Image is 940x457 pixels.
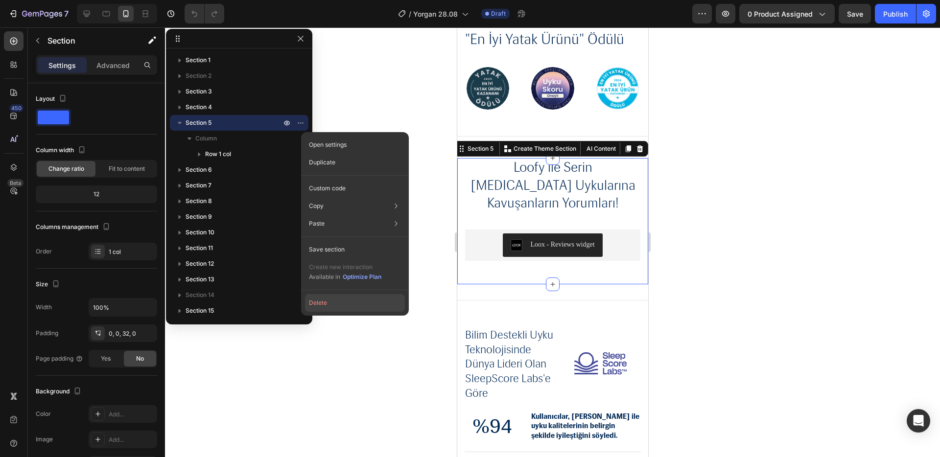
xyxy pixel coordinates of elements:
[109,410,155,419] div: Add...
[309,202,324,210] p: Copy
[409,9,411,19] span: /
[36,329,58,338] div: Padding
[109,329,155,338] div: 0, 0, 32, 0
[38,187,155,201] div: 12
[186,274,214,284] span: Section 13
[309,184,346,193] p: Custom code
[64,8,69,20] p: 7
[305,294,405,312] button: Delete
[907,409,930,433] div: Open Intercom Messenger
[847,10,863,18] span: Save
[186,102,212,112] span: Section 4
[195,134,217,143] span: Column
[205,149,231,159] span: Row 1 col
[491,9,506,18] span: Draft
[748,9,813,19] span: 0 product assigned
[309,158,335,167] p: Duplicate
[186,55,211,65] span: Section 1
[309,219,325,228] p: Paste
[36,144,88,157] div: Column width
[36,410,51,418] div: Color
[186,243,213,253] span: Section 11
[109,164,145,173] span: Fit to content
[186,306,214,316] span: Section 15
[48,60,76,70] p: Settings
[186,118,211,128] span: Section 5
[309,245,345,254] p: Save section
[89,298,157,316] input: Auto
[185,4,224,23] div: Undo/Redo
[457,27,648,457] iframe: Design area
[109,435,155,444] div: Add...
[36,247,52,256] div: Order
[342,272,382,282] button: Optimize Plan
[739,4,835,23] button: 0 product assigned
[186,87,212,96] span: Section 3
[309,140,347,149] p: Open settings
[186,71,211,81] span: Section 2
[186,212,212,222] span: Section 9
[875,4,916,23] button: Publish
[36,385,83,398] div: Background
[309,262,382,272] p: Create new interaction
[101,354,111,363] span: Yes
[413,9,458,19] span: Yorgan 28.08
[186,165,212,175] span: Section 6
[36,278,62,291] div: Size
[96,60,130,70] p: Advanced
[47,35,128,46] p: Section
[186,290,214,300] span: Section 14
[343,273,381,281] div: Optimize Plan
[4,4,73,23] button: 7
[36,354,83,363] div: Page padding
[36,221,112,234] div: Columns management
[109,248,155,256] div: 1 col
[186,181,211,190] span: Section 7
[186,228,214,237] span: Section 10
[36,303,52,312] div: Width
[9,104,23,112] div: 450
[48,164,84,173] span: Change ratio
[7,179,23,187] div: Beta
[136,354,144,363] span: No
[186,259,214,269] span: Section 12
[839,4,871,23] button: Save
[186,196,212,206] span: Section 8
[36,92,69,106] div: Layout
[309,273,340,280] span: Available in
[36,435,53,444] div: Image
[883,9,908,19] div: Publish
